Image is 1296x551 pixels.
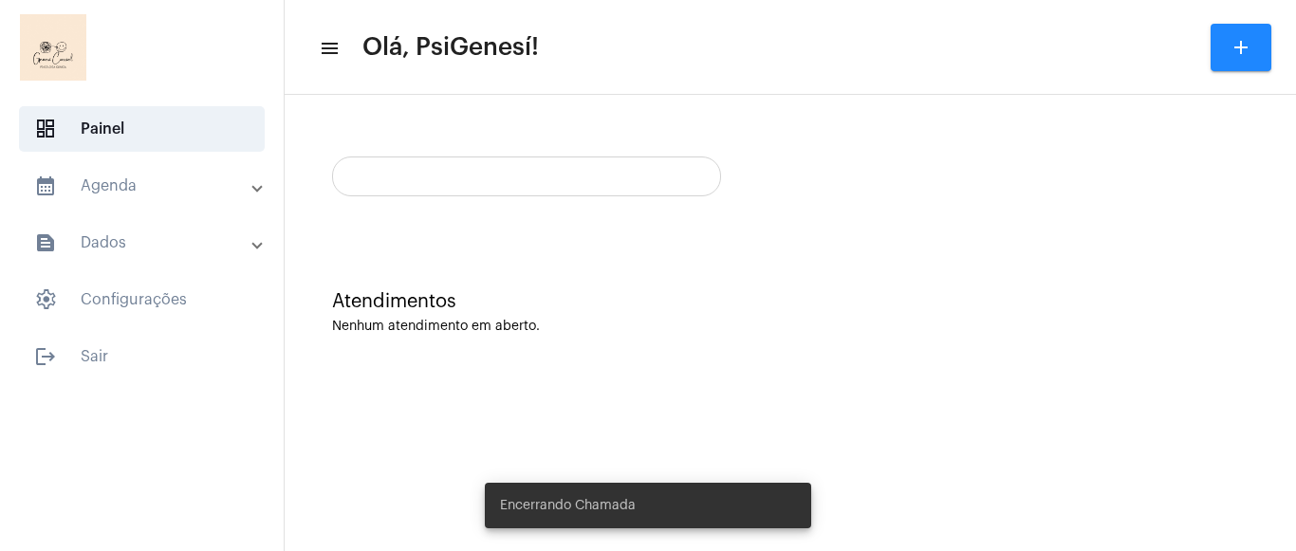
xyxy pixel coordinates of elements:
[1230,36,1252,59] mat-icon: add
[34,231,253,254] mat-panel-title: Dados
[19,277,265,322] span: Configurações
[34,288,57,311] span: sidenav icon
[319,37,338,60] mat-icon: sidenav icon
[362,32,539,63] span: Olá, PsiGenesí!
[19,106,265,152] span: Painel
[19,334,265,379] span: Sair
[34,118,57,140] span: sidenav icon
[332,320,1249,334] div: Nenhum atendimento em aberto.
[332,291,1249,312] div: Atendimentos
[11,163,284,209] mat-expansion-panel-header: sidenav iconAgenda
[15,9,91,85] img: 6b7a58c8-ea08-a5ff-33c7-585ca8acd23f.png
[34,174,253,197] mat-panel-title: Agenda
[34,231,57,254] mat-icon: sidenav icon
[34,174,57,197] mat-icon: sidenav icon
[11,220,284,266] mat-expansion-panel-header: sidenav iconDados
[34,345,57,368] mat-icon: sidenav icon
[500,496,636,515] span: Encerrando Chamada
